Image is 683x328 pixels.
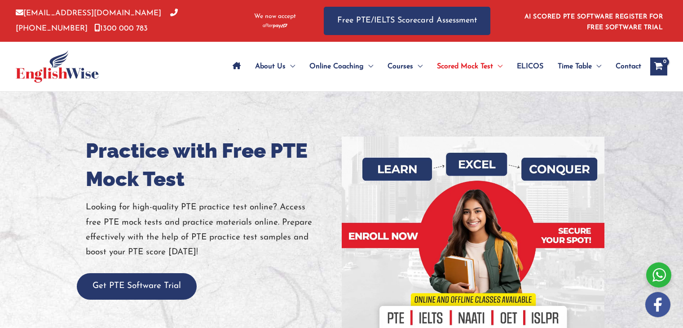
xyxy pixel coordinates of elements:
a: [PHONE_NUMBER] [16,9,178,32]
button: Get PTE Software Trial [77,273,197,300]
h1: Practice with Free PTE Mock Test [86,137,335,193]
img: Afterpay-Logo [263,23,287,28]
p: Looking for high-quality PTE practice test online? Access free PTE mock tests and practice materi... [86,200,335,260]
span: About Us [255,51,286,82]
span: We now accept [254,12,296,21]
img: cropped-ew-logo [16,50,99,83]
img: white-facebook.png [645,292,670,317]
a: ELICOS [510,51,551,82]
span: Menu Toggle [413,51,423,82]
a: Time TableMenu Toggle [551,51,608,82]
a: CoursesMenu Toggle [380,51,430,82]
span: Time Table [558,51,592,82]
span: Menu Toggle [592,51,601,82]
a: View Shopping Cart, empty [650,58,667,75]
span: Scored Mock Test [437,51,493,82]
span: ELICOS [517,51,543,82]
a: AI SCORED PTE SOFTWARE REGISTER FOR FREE SOFTWARE TRIAL [524,13,663,31]
a: Get PTE Software Trial [77,282,197,290]
span: Contact [616,51,641,82]
span: Courses [388,51,413,82]
span: Menu Toggle [364,51,373,82]
span: Menu Toggle [493,51,502,82]
a: 1300 000 783 [94,25,148,32]
a: Online CoachingMenu Toggle [302,51,380,82]
a: Scored Mock TestMenu Toggle [430,51,510,82]
span: Online Coaching [309,51,364,82]
a: Contact [608,51,641,82]
nav: Site Navigation: Main Menu [225,51,641,82]
a: About UsMenu Toggle [248,51,302,82]
span: Menu Toggle [286,51,295,82]
a: [EMAIL_ADDRESS][DOMAIN_NAME] [16,9,161,17]
a: Free PTE/IELTS Scorecard Assessment [324,7,490,35]
aside: Header Widget 1 [519,6,667,35]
